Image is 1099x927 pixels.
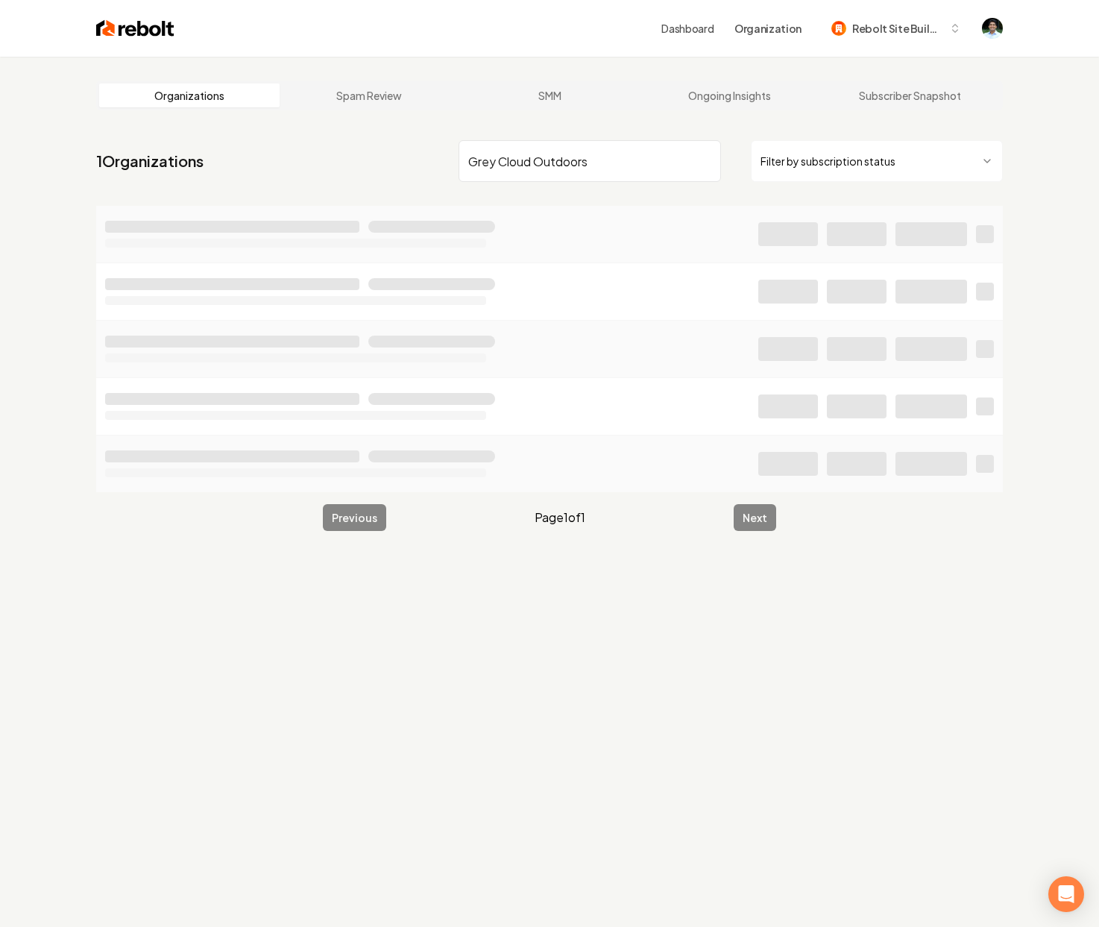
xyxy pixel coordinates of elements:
[99,84,280,107] a: Organizations
[982,18,1003,39] img: Arwin Rahmatpanah
[1048,876,1084,912] div: Open Intercom Messenger
[640,84,820,107] a: Ongoing Insights
[280,84,460,107] a: Spam Review
[661,21,714,36] a: Dashboard
[96,151,204,172] a: 1Organizations
[459,140,721,182] input: Search by name or ID
[819,84,1000,107] a: Subscriber Snapshot
[96,18,174,39] img: Rebolt Logo
[459,84,640,107] a: SMM
[831,21,846,36] img: Rebolt Site Builder
[852,21,943,37] span: Rebolt Site Builder
[982,18,1003,39] button: Open user button
[725,15,810,42] button: Organization
[535,509,585,527] span: Page 1 of 1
